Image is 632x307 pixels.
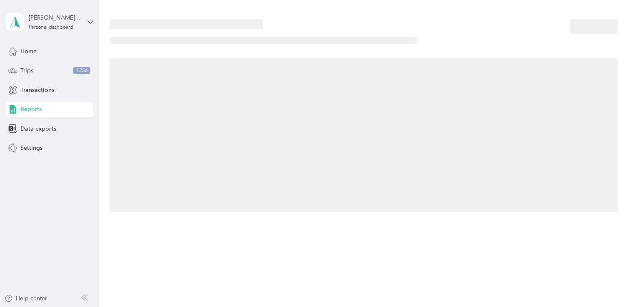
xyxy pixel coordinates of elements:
span: Reports [20,105,42,114]
button: Help center [5,294,47,303]
span: Transactions [20,86,54,94]
span: Data exports [20,124,56,133]
span: 1236 [73,67,90,74]
span: Settings [20,144,42,152]
div: Personal dashboard [29,25,73,30]
span: Home [20,47,37,56]
span: Trips [20,66,33,75]
div: [PERSON_NAME][EMAIL_ADDRESS][PERSON_NAME][DOMAIN_NAME] [29,13,81,22]
iframe: Everlance-gr Chat Button Frame [585,260,632,307]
